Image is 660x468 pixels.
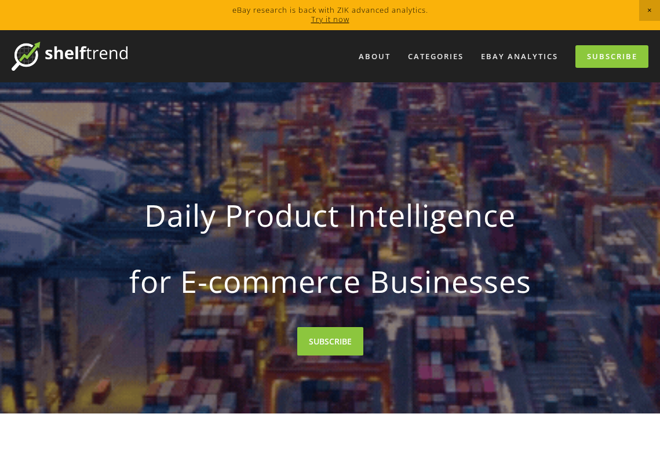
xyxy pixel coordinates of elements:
[12,42,127,71] img: ShelfTrend
[72,188,589,242] strong: Daily Product Intelligence
[311,14,349,24] a: Try it now
[351,47,398,66] a: About
[72,254,589,309] strong: for E-commerce Businesses
[400,47,471,66] div: Categories
[473,47,566,66] a: eBay Analytics
[297,327,363,355] a: SUBSCRIBE
[575,45,648,68] a: Subscribe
